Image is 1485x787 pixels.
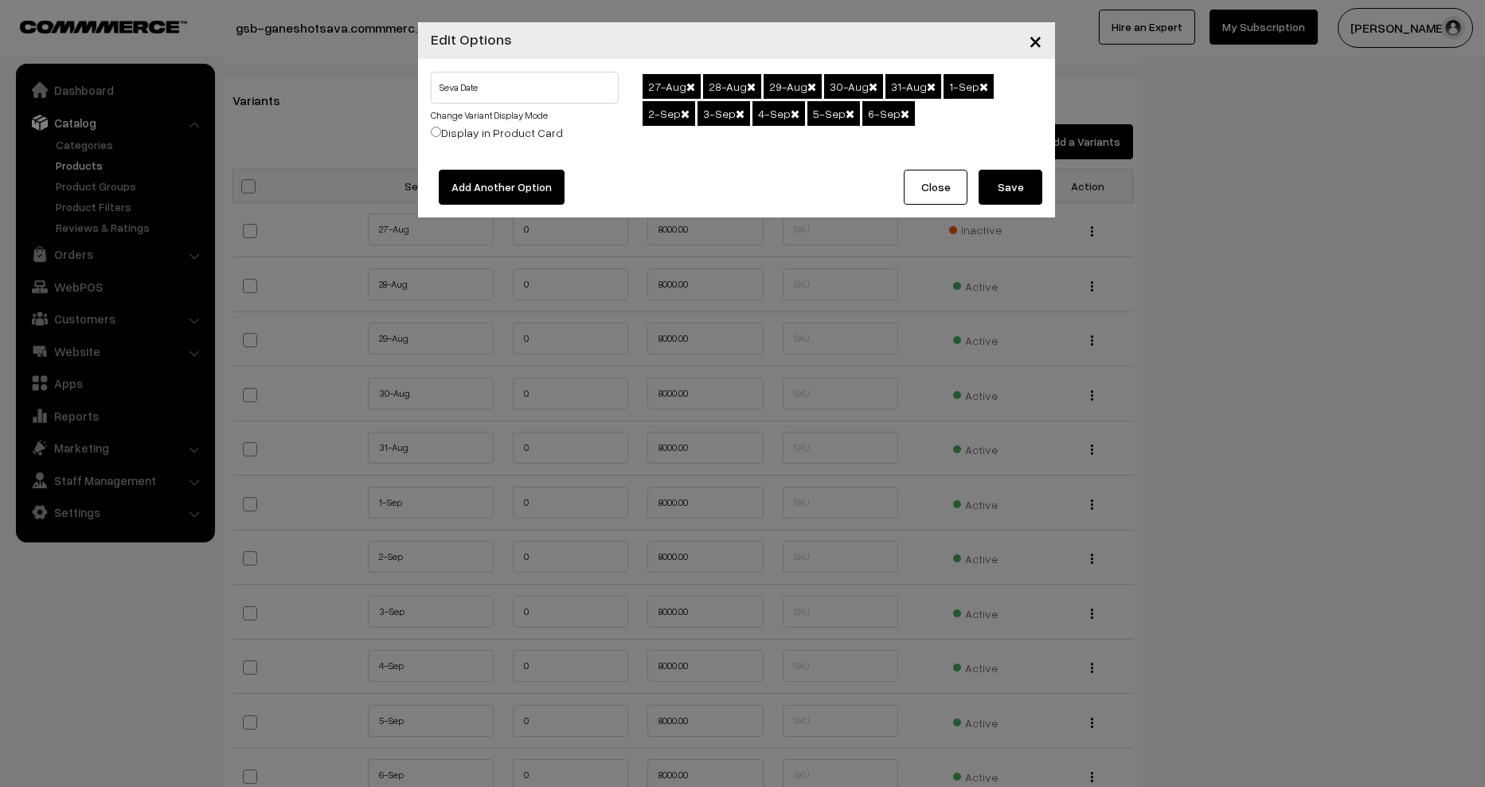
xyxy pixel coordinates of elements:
a: Change Variant Display Mode [431,109,548,121]
span: 1-Sep [944,74,994,99]
button: Close [904,170,967,205]
label: Display in Product Card [431,124,563,141]
input: Name [431,72,619,104]
h4: Edit Options [431,29,512,50]
span: 3-Sep [698,101,750,126]
span: 31-Aug [885,74,941,99]
button: Save [979,170,1042,205]
span: 30-Aug [824,74,883,99]
span: 6-Sep [862,101,915,126]
span: 4-Sep [752,101,805,126]
button: Add Another Option [439,170,565,205]
span: × [1029,25,1042,55]
input: Display in Product Card [431,127,441,137]
span: 2-Sep [643,101,695,126]
span: 5-Sep [807,101,860,126]
span: 28-Aug [703,74,761,99]
button: Close [1016,16,1055,65]
span: 29-Aug [764,74,822,99]
span: 27-Aug [643,74,701,99]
